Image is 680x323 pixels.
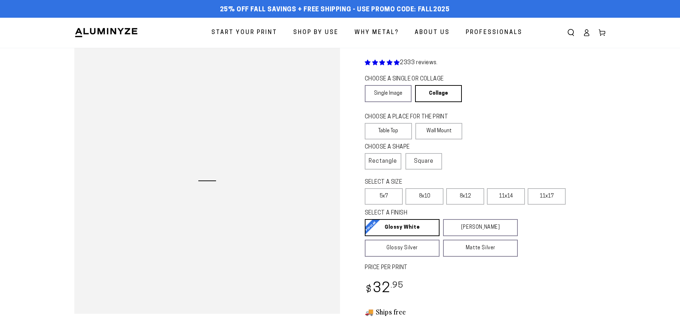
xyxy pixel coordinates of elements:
label: 8x10 [406,188,443,205]
h3: 🚚 Ships free [365,307,606,316]
span: 25% off FALL Savings + Free Shipping - Use Promo Code: FALL2025 [220,6,450,14]
legend: SELECT A FINISH [365,209,501,217]
bdi: 32 [365,282,403,296]
span: Start Your Print [211,28,277,38]
label: Wall Mount [415,123,463,139]
a: About Us [409,23,455,42]
a: Glossy White [365,219,440,236]
span: Why Metal? [355,28,399,38]
a: Professionals [460,23,528,42]
label: 8x12 [446,188,484,205]
sup: .95 [391,282,403,290]
a: Start Your Print [206,23,283,42]
span: $ [366,285,372,295]
span: Shop By Use [293,28,339,38]
legend: SELECT A SIZE [365,178,506,186]
a: [PERSON_NAME] [443,219,518,236]
a: Shop By Use [288,23,344,42]
a: Why Metal? [349,23,404,42]
label: 5x7 [365,188,403,205]
legend: CHOOSE A SINGLE OR COLLAGE [365,75,455,83]
legend: CHOOSE A SHAPE [365,143,435,151]
span: Professionals [466,28,522,38]
summary: Search our site [563,25,579,40]
span: Square [414,157,433,166]
a: Single Image [365,85,412,102]
img: Aluminyze [74,27,138,38]
a: Collage [415,85,462,102]
span: About Us [415,28,450,38]
label: 11x14 [487,188,525,205]
label: 11x17 [528,188,566,205]
legend: CHOOSE A PLACE FOR THE PRINT [365,113,456,121]
a: Matte Silver [443,240,518,257]
span: Rectangle [369,157,397,166]
label: Table Top [365,123,412,139]
label: PRICE PER PRINT [365,264,606,272]
a: Glossy Silver [365,240,440,257]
